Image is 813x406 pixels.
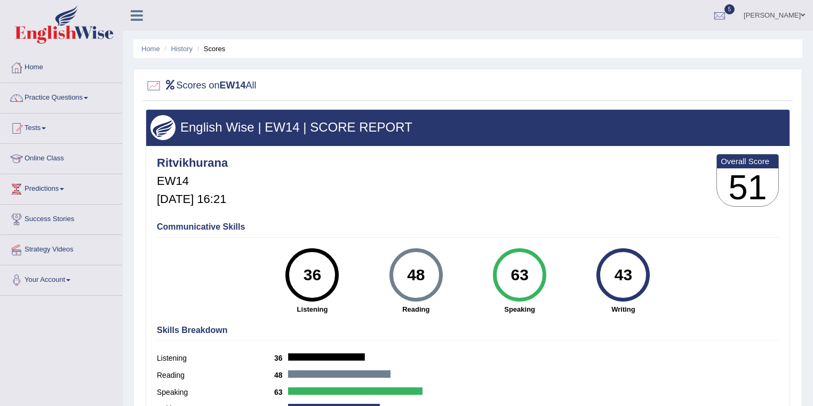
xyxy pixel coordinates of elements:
a: Home [1,53,122,79]
strong: Speaking [473,304,566,314]
div: 48 [396,253,435,297]
b: EW14 [220,80,246,91]
a: Practice Questions [1,83,122,110]
div: 43 [604,253,643,297]
strong: Reading [370,304,463,314]
b: 48 [274,371,288,379]
strong: Listening [266,304,358,314]
a: Tests [1,113,122,140]
h4: Skills Breakdown [157,326,779,335]
h2: Scores on All [146,78,257,94]
label: Speaking [157,387,274,398]
div: 63 [500,253,539,297]
strong: Writing [577,304,669,314]
a: Online Class [1,144,122,170]
label: Listening [157,353,274,364]
h3: English Wise | EW14 | SCORE REPORT [150,120,785,134]
label: Reading [157,370,274,381]
b: 36 [274,354,288,362]
a: Your Account [1,265,122,292]
b: 63 [274,388,288,396]
h3: 51 [717,168,778,207]
li: Scores [195,44,226,54]
a: Predictions [1,174,122,201]
a: History [171,45,193,53]
h4: Communicative Skills [157,222,779,232]
a: Success Stories [1,205,122,231]
img: wings.png [150,115,176,140]
b: Overall Score [721,157,775,166]
span: 5 [724,4,735,14]
h5: [DATE] 16:21 [157,193,228,206]
a: Strategy Videos [1,235,122,262]
div: 36 [293,253,332,297]
h4: Ritvikhurana [157,157,228,169]
h5: EW14 [157,175,228,188]
a: Home [141,45,160,53]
